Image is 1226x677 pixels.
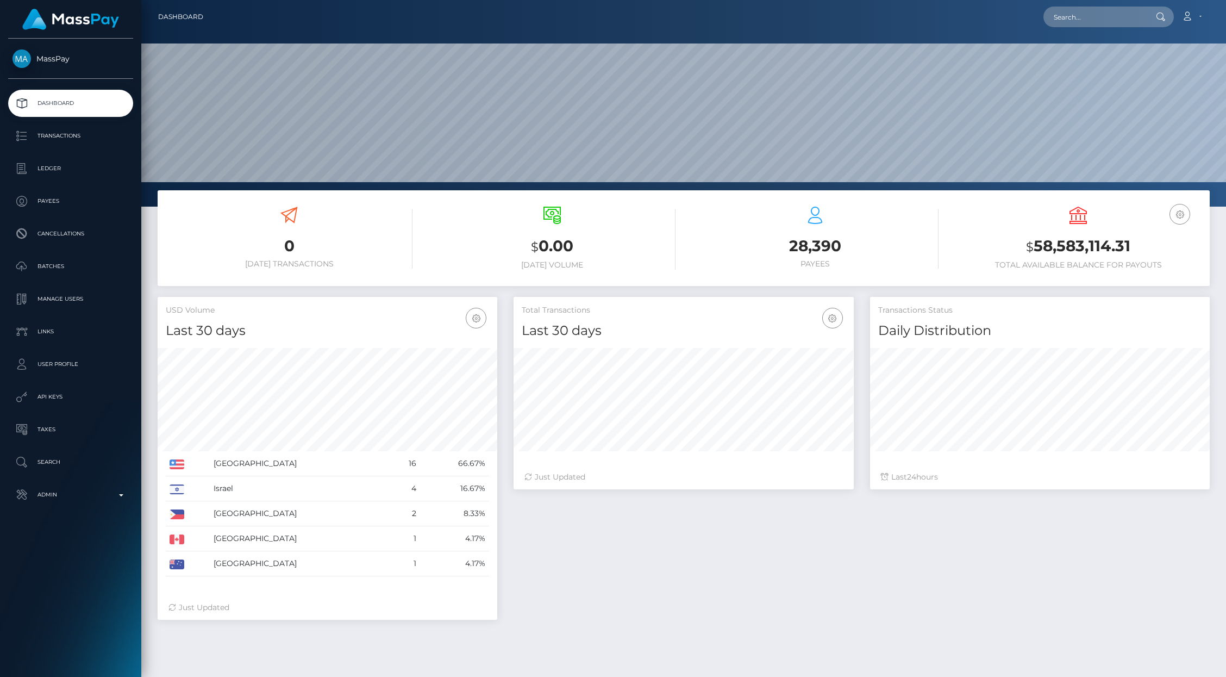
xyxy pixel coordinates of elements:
a: Batches [8,253,133,280]
span: 24 [907,472,916,482]
h4: Last 30 days [166,321,489,340]
h4: Last 30 days [522,321,845,340]
img: PH.png [170,510,184,519]
td: 16 [390,451,421,476]
td: [GEOGRAPHIC_DATA] [210,551,390,576]
img: US.png [170,459,184,469]
td: 4 [390,476,421,501]
a: Admin [8,481,133,508]
h6: Payees [692,259,939,269]
input: Search... [1043,7,1146,27]
p: Payees [12,193,129,209]
td: 66.67% [420,451,489,476]
div: Last hours [881,471,1199,483]
h3: 28,390 [692,235,939,257]
p: User Profile [12,356,129,372]
p: Batches [12,258,129,275]
h4: Daily Distribution [878,321,1202,340]
img: MassPay [12,49,31,68]
a: Payees [8,188,133,215]
td: Israel [210,476,390,501]
p: Admin [12,487,129,503]
img: IL.png [170,485,184,494]
img: AU.png [170,560,184,569]
small: $ [531,239,539,254]
p: Search [12,454,129,470]
p: Links [12,324,129,340]
a: Search [8,449,133,476]
img: MassPay Logo [22,9,119,30]
p: Cancellations [12,226,129,242]
h3: 0.00 [429,235,675,258]
p: API Keys [12,389,129,405]
td: 4.17% [420,551,489,576]
div: Just Updated [168,602,486,613]
a: Dashboard [8,90,133,117]
p: Taxes [12,421,129,438]
span: MassPay [8,54,133,64]
a: Dashboard [158,5,203,28]
small: $ [1026,239,1034,254]
td: 16.67% [420,476,489,501]
h6: [DATE] Transactions [166,259,412,269]
td: 2 [390,501,421,526]
h5: USD Volume [166,305,489,316]
td: [GEOGRAPHIC_DATA] [210,501,390,526]
td: [GEOGRAPHIC_DATA] [210,451,390,476]
a: Transactions [8,122,133,150]
p: Dashboard [12,95,129,111]
td: 1 [390,551,421,576]
a: API Keys [8,383,133,411]
img: CA.png [170,535,184,544]
a: Cancellations [8,220,133,247]
td: 1 [390,526,421,551]
h6: Total Available Balance for Payouts [955,260,1202,270]
td: 4.17% [420,526,489,551]
a: Links [8,318,133,345]
td: 8.33% [420,501,489,526]
p: Ledger [12,160,129,177]
a: User Profile [8,351,133,378]
div: Just Updated [524,471,842,483]
h5: Transactions Status [878,305,1202,316]
p: Transactions [12,128,129,144]
a: Manage Users [8,285,133,313]
td: [GEOGRAPHIC_DATA] [210,526,390,551]
h6: [DATE] Volume [429,260,675,270]
p: Manage Users [12,291,129,307]
a: Ledger [8,155,133,182]
a: Taxes [8,416,133,443]
h3: 0 [166,235,412,257]
h3: 58,583,114.31 [955,235,1202,258]
h5: Total Transactions [522,305,845,316]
